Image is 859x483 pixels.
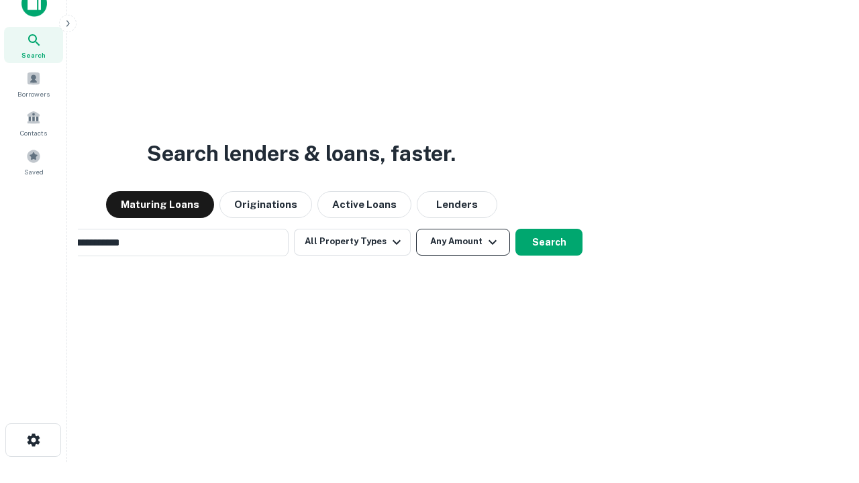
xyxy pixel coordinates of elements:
a: Saved [4,144,63,180]
button: Active Loans [317,191,411,218]
a: Borrowers [4,66,63,102]
span: Borrowers [17,89,50,99]
button: Any Amount [416,229,510,256]
button: Originations [219,191,312,218]
button: All Property Types [294,229,411,256]
button: Lenders [417,191,497,218]
a: Contacts [4,105,63,141]
button: Maturing Loans [106,191,214,218]
h3: Search lenders & loans, faster. [147,138,456,170]
a: Search [4,27,63,63]
iframe: Chat Widget [792,376,859,440]
span: Search [21,50,46,60]
span: Contacts [20,127,47,138]
span: Saved [24,166,44,177]
button: Search [515,229,583,256]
